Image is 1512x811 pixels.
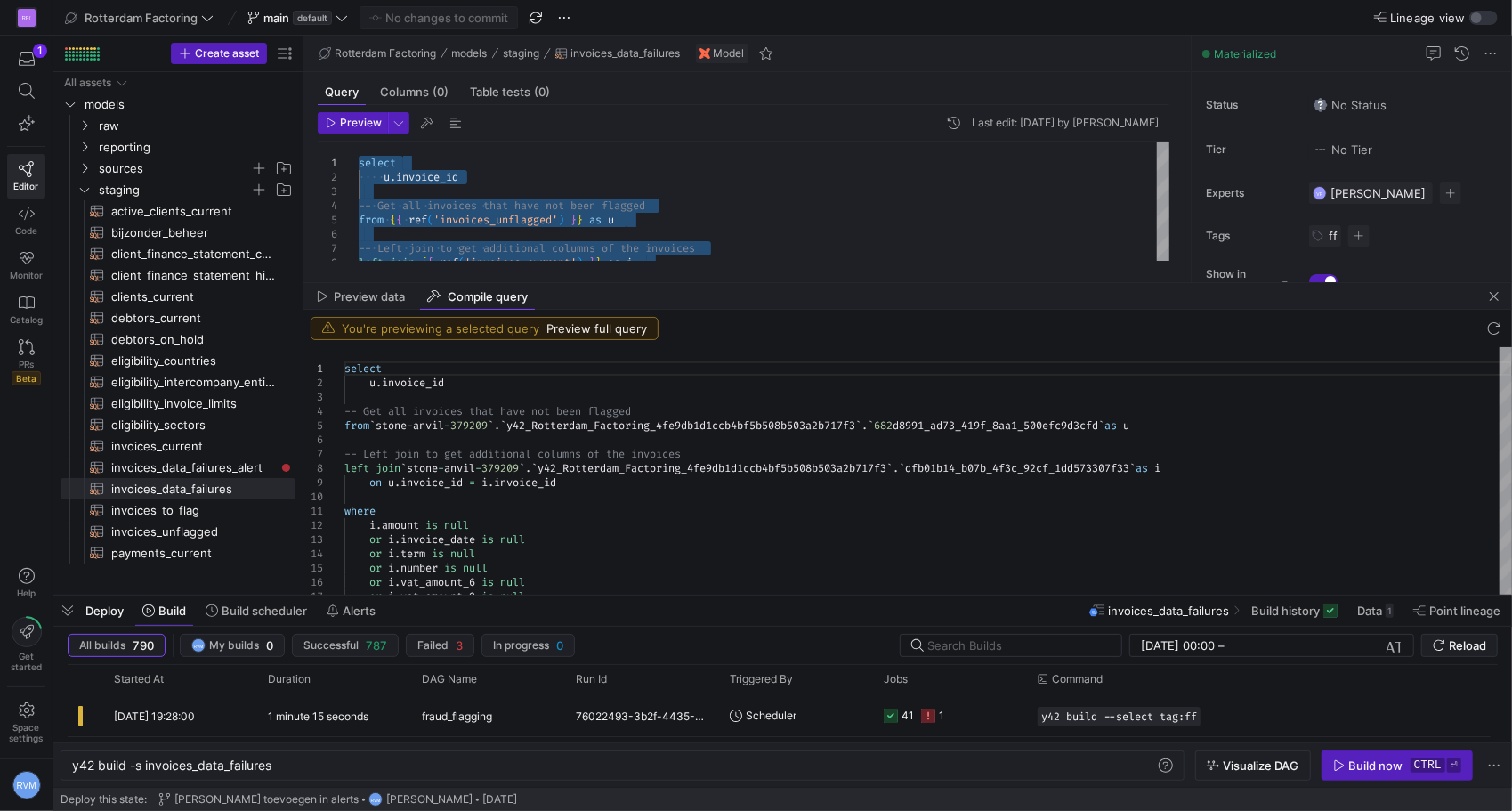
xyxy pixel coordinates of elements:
[494,475,556,490] span: invoice_id
[61,158,295,179] div: Press SPACE to select this row.
[7,199,45,243] a: Code
[400,475,463,490] span: invoice_id
[325,86,359,98] span: Query
[433,86,449,98] span: (0)
[340,117,382,129] span: Preview
[589,213,602,227] span: as
[318,199,337,213] div: 4
[444,518,469,532] span: null
[314,43,441,64] button: Rotterdam Factoring
[61,115,295,136] div: Press SPACE to select this row.
[565,737,719,779] div: 6e1f4fef-5765-4d3c-89a1-2679ba5411cd
[386,793,473,806] span: [PERSON_NAME]
[293,11,332,25] span: default
[500,532,525,547] span: null
[61,350,295,371] a: eligibility_countries​​​​​​​​​​
[61,264,295,286] a: client_finance_statement_history​​​​​​​​​​
[1314,98,1328,112] img: No status
[174,793,359,806] span: [PERSON_NAME] toevoegen in alerts
[111,308,275,328] span: debtors_current​​​​​​​​​​
[425,518,438,532] span: is
[111,223,275,243] span: bijzonder_beheer​​​​​​​​​​
[303,376,323,390] div: 2
[408,213,427,227] span: ref
[1411,758,1445,773] kbd: ctrl
[12,771,41,799] div: RVM
[427,255,433,270] span: {
[7,610,45,679] button: Getstarted
[382,376,444,390] span: invoice_id
[444,461,475,475] span: anvil
[318,213,337,227] div: 5
[303,518,323,532] div: 12
[714,47,745,60] span: Model
[481,475,488,490] span: i
[154,788,522,811] button: [PERSON_NAME] toevoegen in alertsRVM[PERSON_NAME][DATE]
[343,604,376,618] span: Alerts
[195,47,259,60] span: Create asset
[972,117,1159,129] div: Last edit: [DATE] by [PERSON_NAME]
[133,638,154,653] span: 790
[608,255,620,270] span: as
[111,522,275,542] span: invoices_unflagged​​​​​​​​​​
[33,44,47,58] div: 1
[1206,99,1295,111] span: Status
[433,213,558,227] span: 'invoices_unflagged'
[318,156,337,170] div: 1
[61,222,295,243] a: bijzonder_beheer​​​​​​​​​​
[85,94,293,115] span: models
[376,461,400,475] span: join
[440,255,458,270] span: ref
[61,179,295,200] div: Press SPACE to select this row.
[577,213,583,227] span: }
[1357,604,1382,618] span: Data
[1390,11,1466,25] span: Lineage view
[525,461,531,475] span: .
[369,475,382,490] span: on
[61,478,295,499] a: invoices_data_failures​​​​​​​​​​
[1314,142,1372,157] span: No Tier
[1330,186,1426,200] span: [PERSON_NAME]
[534,86,550,98] span: (0)
[369,418,376,433] span: `
[11,651,42,672] span: Get started
[111,201,275,222] span: active_clients_current​​​​​​​​​​
[61,243,295,264] div: Press SPACE to select this row.
[10,722,44,743] span: Space settings
[303,404,323,418] div: 4
[519,461,525,475] span: `
[1386,604,1394,618] div: 1
[61,6,218,29] button: Rotterdam Factoring
[61,414,295,435] a: eligibility_sectors​​​​​​​​​​
[481,634,575,657] button: In progress0
[1322,750,1473,781] button: Build nowctrl⏎
[19,359,34,369] span: PRs
[61,414,295,435] div: Press SPACE to select this row.
[7,560,45,606] button: Help
[874,418,893,433] span: 682
[318,255,337,270] div: 8
[171,43,267,64] button: Create asset
[1349,596,1402,626] button: Data1
[421,255,427,270] span: {
[344,461,369,475] span: left
[1098,418,1104,433] span: `
[1447,758,1461,773] kbd: ⏎
[303,490,323,504] div: 10
[699,48,710,59] img: undefined
[68,634,166,657] button: All builds790
[7,694,45,751] a: Spacesettings
[335,291,406,303] span: Preview data
[382,518,419,532] span: amount
[61,542,295,564] a: payments_current​​​​​​​​​​
[551,43,685,64] button: invoices_data_failures
[134,596,194,626] button: Build
[7,332,45,393] a: PRsBeta
[158,604,186,618] span: Build
[481,461,519,475] span: 379209
[344,447,656,461] span: -- Left join to get additional columns of the invo
[303,433,323,447] div: 6
[61,435,295,457] a: invoices_current​​​​​​​​​​
[390,170,396,184] span: .
[7,243,45,288] a: Monitor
